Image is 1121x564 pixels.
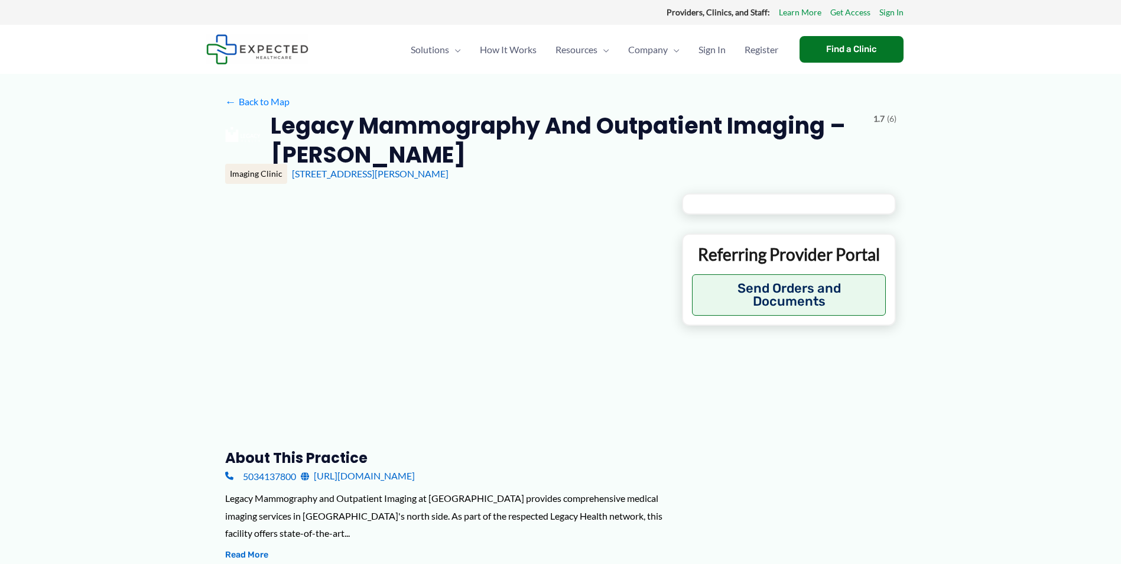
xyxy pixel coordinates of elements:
[225,93,290,111] a: ←Back to Map
[555,29,597,70] span: Resources
[225,490,663,542] div: Legacy Mammography and Outpatient Imaging at [GEOGRAPHIC_DATA] provides comprehensive medical ima...
[887,111,896,127] span: (6)
[411,29,449,70] span: Solutions
[301,467,415,485] a: [URL][DOMAIN_NAME]
[745,29,778,70] span: Register
[401,29,470,70] a: SolutionsMenu Toggle
[779,5,821,20] a: Learn More
[206,34,308,64] img: Expected Healthcare Logo - side, dark font, small
[667,7,770,17] strong: Providers, Clinics, and Staff:
[546,29,619,70] a: ResourcesMenu Toggle
[225,548,268,562] button: Read More
[470,29,546,70] a: How It Works
[480,29,537,70] span: How It Works
[597,29,609,70] span: Menu Toggle
[692,244,886,265] p: Referring Provider Portal
[668,29,680,70] span: Menu Toggle
[800,36,904,63] a: Find a Clinic
[292,168,449,179] a: [STREET_ADDRESS][PERSON_NAME]
[271,111,864,170] h2: Legacy Mammography and Outpatient Imaging – [PERSON_NAME]
[692,274,886,316] button: Send Orders and Documents
[698,29,726,70] span: Sign In
[225,96,236,107] span: ←
[619,29,689,70] a: CompanyMenu Toggle
[401,29,788,70] nav: Primary Site Navigation
[873,111,885,127] span: 1.7
[225,164,287,184] div: Imaging Clinic
[830,5,870,20] a: Get Access
[735,29,788,70] a: Register
[225,467,296,485] a: 5034137800
[449,29,461,70] span: Menu Toggle
[689,29,735,70] a: Sign In
[628,29,668,70] span: Company
[225,449,663,467] h3: About this practice
[879,5,904,20] a: Sign In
